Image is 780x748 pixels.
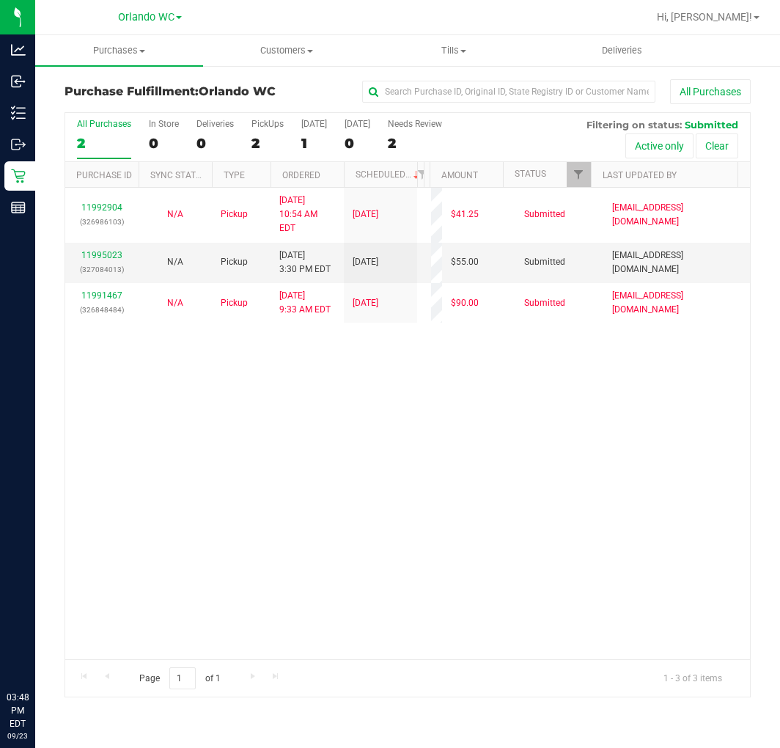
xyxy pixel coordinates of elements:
[35,35,203,66] a: Purchases
[696,133,738,158] button: Clear
[279,249,331,276] span: [DATE] 3:30 PM EDT
[11,169,26,183] inline-svg: Retail
[43,628,61,646] iframe: Resource center unread badge
[301,119,327,129] div: [DATE]
[524,296,565,310] span: Submitted
[203,35,371,66] a: Customers
[167,209,183,219] span: Not Applicable
[567,162,591,187] a: Filter
[118,11,174,23] span: Orlando WC
[345,119,370,129] div: [DATE]
[353,208,378,221] span: [DATE]
[11,74,26,89] inline-svg: Inbound
[612,289,741,317] span: [EMAIL_ADDRESS][DOMAIN_NAME]
[81,202,122,213] a: 11992904
[625,133,693,158] button: Active only
[199,84,276,98] span: Orlando WC
[81,290,122,301] a: 11991467
[74,263,130,276] p: (327084013)
[167,296,183,310] button: N/A
[657,11,752,23] span: Hi, [PERSON_NAME]!
[441,170,478,180] a: Amount
[279,194,335,236] span: [DATE] 10:54 AM EDT
[77,119,131,129] div: All Purchases
[76,170,132,180] a: Purchase ID
[451,255,479,269] span: $55.00
[451,296,479,310] span: $90.00
[11,137,26,152] inline-svg: Outbound
[150,170,207,180] a: Sync Status
[35,44,203,57] span: Purchases
[410,162,434,187] a: Filter
[353,255,378,269] span: [DATE]
[149,135,179,152] div: 0
[362,81,655,103] input: Search Purchase ID, Original ID, State Registry ID or Customer Name...
[524,255,565,269] span: Submitted
[251,135,284,152] div: 2
[388,119,442,129] div: Needs Review
[224,170,245,180] a: Type
[451,208,479,221] span: $41.25
[204,44,370,57] span: Customers
[15,631,59,675] iframe: Resource center
[167,298,183,308] span: Not Applicable
[582,44,662,57] span: Deliveries
[167,257,183,267] span: Not Applicable
[251,119,284,129] div: PickUps
[301,135,327,152] div: 1
[196,135,234,152] div: 0
[371,44,537,57] span: Tills
[149,119,179,129] div: In Store
[11,106,26,120] inline-svg: Inventory
[652,667,734,689] span: 1 - 3 of 3 items
[196,119,234,129] div: Deliveries
[603,170,677,180] a: Last Updated By
[221,296,248,310] span: Pickup
[538,35,706,66] a: Deliveries
[515,169,546,179] a: Status
[612,249,741,276] span: [EMAIL_ADDRESS][DOMAIN_NAME]
[345,135,370,152] div: 0
[74,303,130,317] p: (326848484)
[127,667,232,690] span: Page of 1
[81,250,122,260] a: 11995023
[282,170,320,180] a: Ordered
[353,296,378,310] span: [DATE]
[670,79,751,104] button: All Purchases
[167,255,183,269] button: N/A
[221,255,248,269] span: Pickup
[612,201,741,229] span: [EMAIL_ADDRESS][DOMAIN_NAME]
[524,208,565,221] span: Submitted
[388,135,442,152] div: 2
[370,35,538,66] a: Tills
[685,119,738,131] span: Submitted
[169,667,196,690] input: 1
[11,43,26,57] inline-svg: Analytics
[7,730,29,741] p: 09/23
[11,200,26,215] inline-svg: Reports
[74,215,130,229] p: (326986103)
[279,289,331,317] span: [DATE] 9:33 AM EDT
[356,169,422,180] a: Scheduled
[77,135,131,152] div: 2
[65,85,293,98] h3: Purchase Fulfillment:
[586,119,682,131] span: Filtering on status:
[7,691,29,730] p: 03:48 PM EDT
[167,208,183,221] button: N/A
[221,208,248,221] span: Pickup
